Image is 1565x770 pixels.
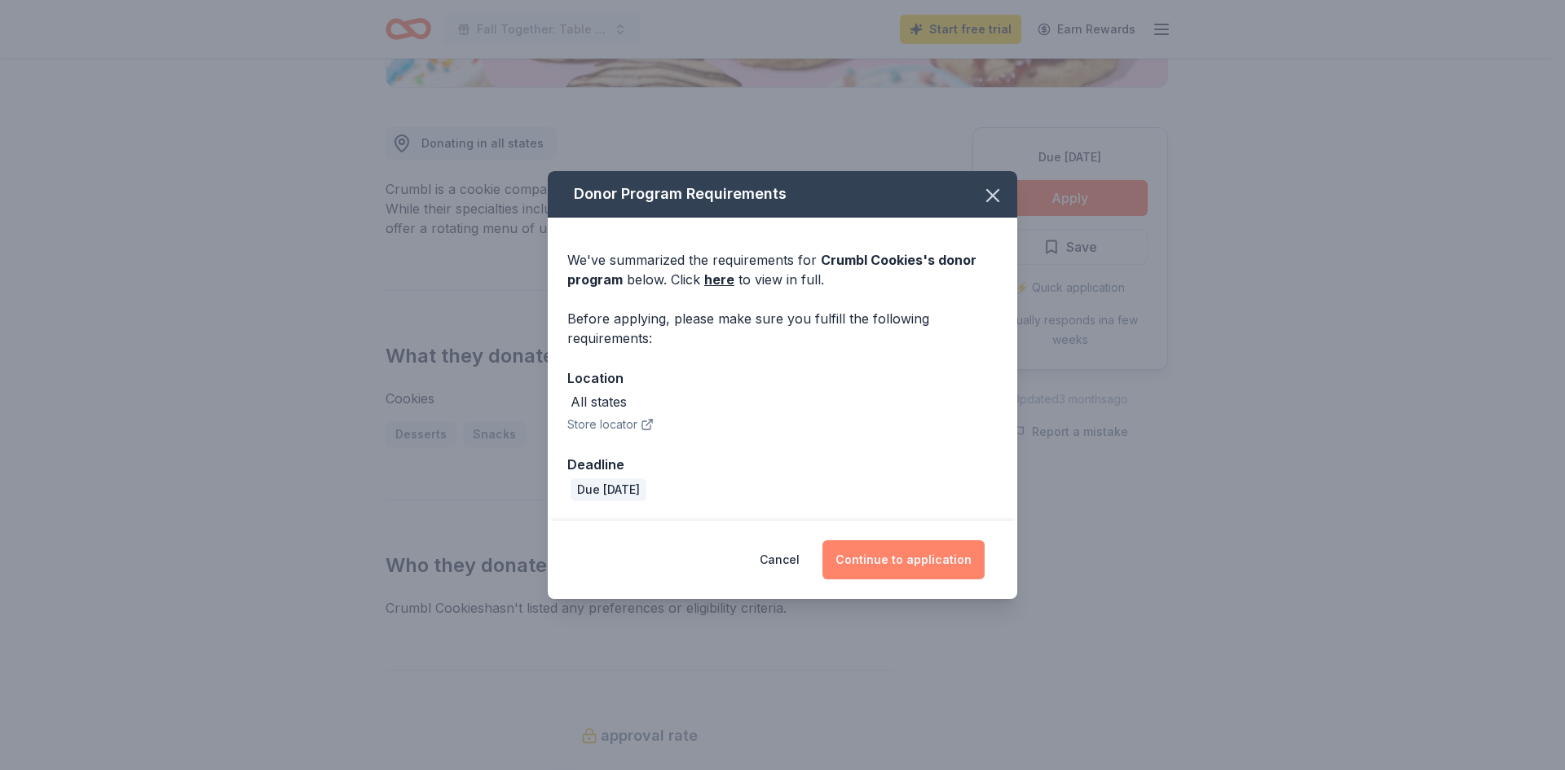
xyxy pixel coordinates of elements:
a: here [704,270,734,289]
button: Continue to application [822,540,985,579]
div: Due [DATE] [571,478,646,501]
div: We've summarized the requirements for below. Click to view in full. [567,250,998,289]
div: Before applying, please make sure you fulfill the following requirements: [567,309,998,348]
div: Deadline [567,454,998,475]
button: Cancel [760,540,800,579]
div: Location [567,367,998,389]
div: Donor Program Requirements [548,171,1017,218]
div: All states [571,392,627,411]
button: Store locator [567,415,654,434]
